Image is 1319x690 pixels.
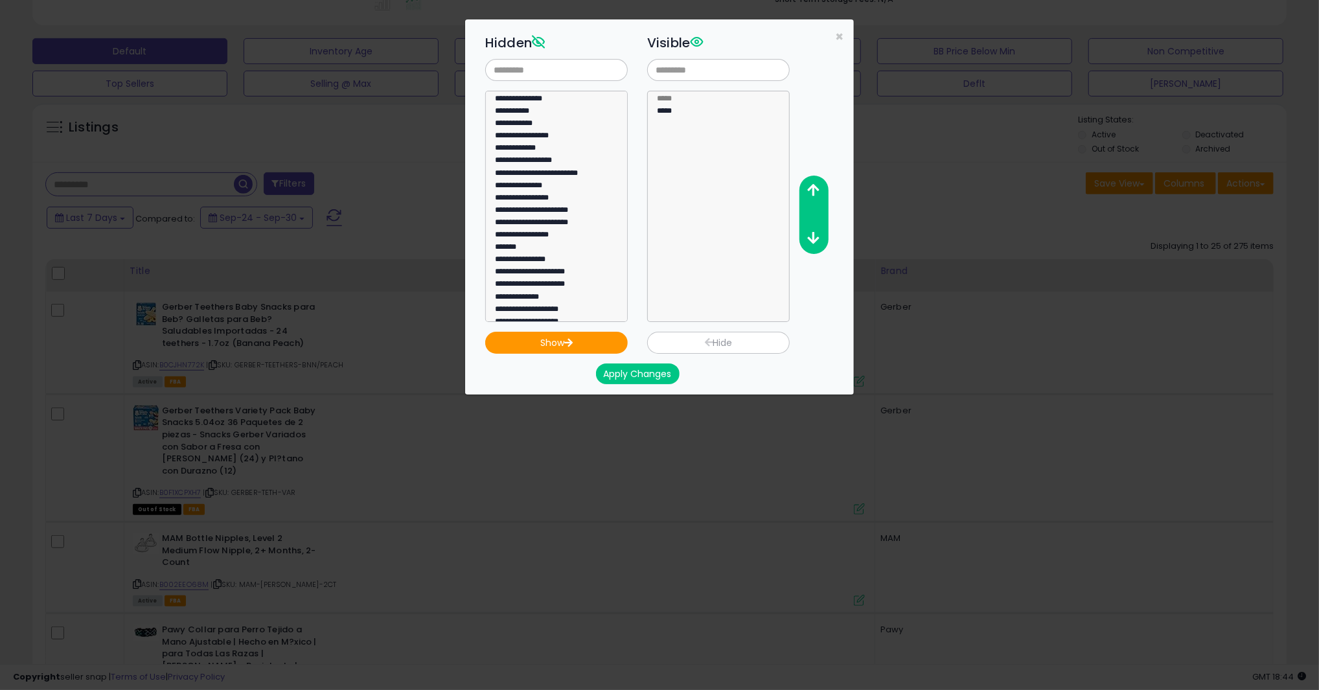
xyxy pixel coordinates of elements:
[647,332,790,354] button: Hide
[485,33,628,52] h3: Hidden
[485,332,628,354] button: Show
[647,33,790,52] h3: Visible
[835,27,843,46] span: ×
[596,363,680,384] button: Apply Changes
